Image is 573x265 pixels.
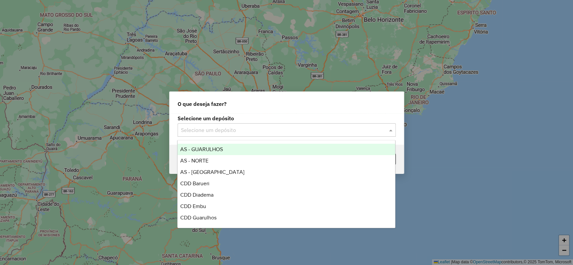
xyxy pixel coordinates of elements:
ng-dropdown-panel: Options list [177,140,395,228]
label: Selecione um depósito [178,114,396,122]
span: AS - [GEOGRAPHIC_DATA] [180,169,244,175]
span: CDD Guarulhos [180,215,217,220]
span: O que deseja fazer? [178,100,227,108]
span: AS - GUARULHOS [180,146,223,152]
span: AS - NORTE [180,158,208,163]
span: CDD Diadema [180,192,213,198]
span: CDD Embu [180,203,206,209]
span: CDD Barueri [180,181,209,186]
